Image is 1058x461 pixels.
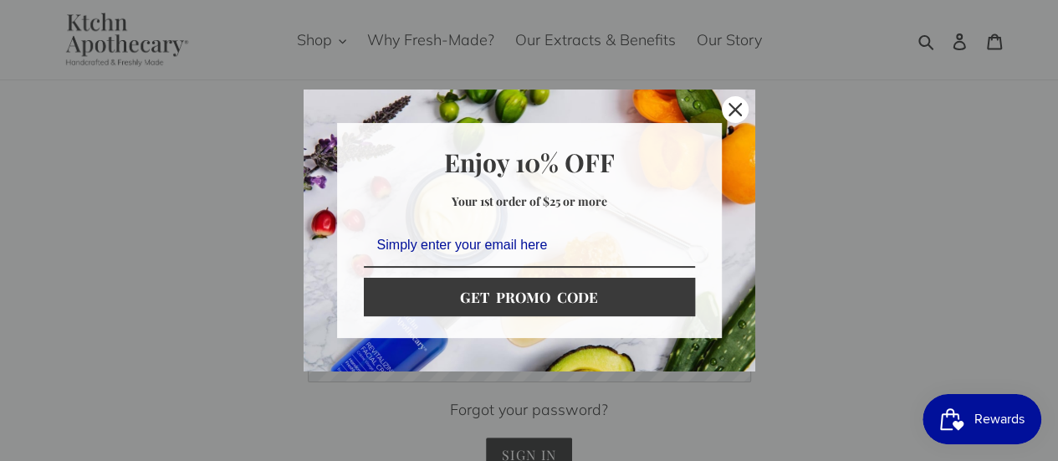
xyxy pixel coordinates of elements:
[923,394,1041,444] iframe: Button to open loyalty program pop-up
[715,90,755,130] button: Close
[452,193,607,209] strong: Your 1st order of $25 or more
[444,146,615,179] strong: Enjoy 10% OFF
[364,278,695,316] button: GET PROMO CODE
[728,103,742,116] svg: close icon
[364,223,695,268] input: Email field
